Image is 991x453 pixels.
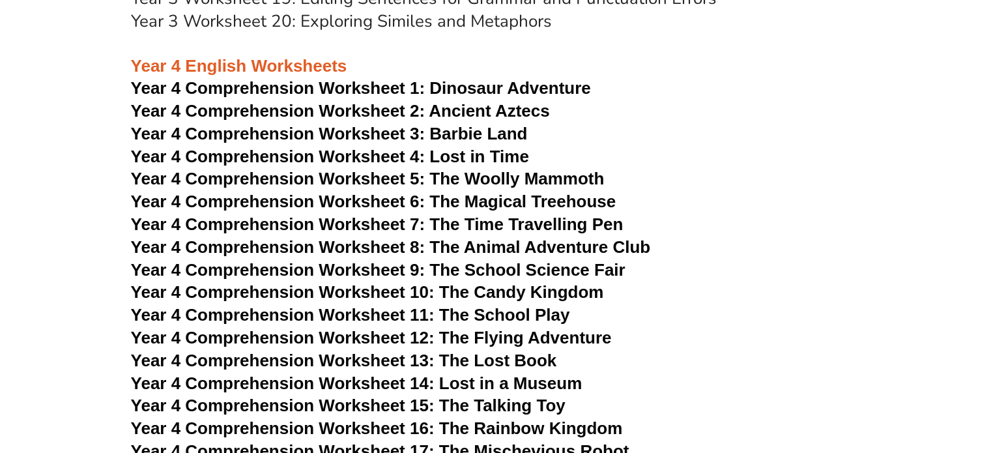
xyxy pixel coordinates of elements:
a: Year 4 Comprehension Worksheet 12: The Flying Adventure [131,328,612,347]
a: Year 4 Comprehension Worksheet 16: The Rainbow Kingdom [131,418,623,438]
a: Year 4 Comprehension Worksheet 14: Lost in a Museum [131,373,582,393]
a: Year 4 Comprehension Worksheet 9: The School Science Fair [131,260,625,280]
h3: Year 4 English Worksheets [131,33,861,78]
a: Year 4 Comprehension Worksheet 8: The Animal Adventure Club [131,237,651,257]
a: Year 4 Comprehension Worksheet 3: Barbie Land [131,124,528,143]
a: Year 4 Comprehension Worksheet 2: Ancient Aztecs [131,101,550,121]
a: Year 4 Comprehension Worksheet 5: The Woolly Mammoth [131,169,605,188]
a: Year 4 Comprehension Worksheet 13: The Lost Book [131,351,557,370]
a: Year 4 Comprehension Worksheet 4: Lost in Time [131,147,529,166]
a: Year 4 Comprehension Worksheet 11: The School Play [131,305,570,325]
a: Year 4 Comprehension Worksheet 6: The Magical Treehouse [131,192,616,211]
a: Year 3 Worksheet 20: Exploring Similes and Metaphors [131,10,552,33]
iframe: Chat Widget [774,306,991,453]
a: Year 4 Comprehension Worksheet 15: The Talking Toy [131,396,566,415]
a: Year 4 Comprehension Worksheet 10: The Candy Kingdom [131,282,604,302]
a: Year 4 Comprehension Worksheet 7: The Time Travelling Pen [131,214,624,234]
a: Year 4 Comprehension Worksheet 1: Dinosaur Adventure [131,78,591,98]
span: Dinosaur Adventure [429,78,590,98]
span: Year 4 Comprehension Worksheet 1: [131,78,425,98]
